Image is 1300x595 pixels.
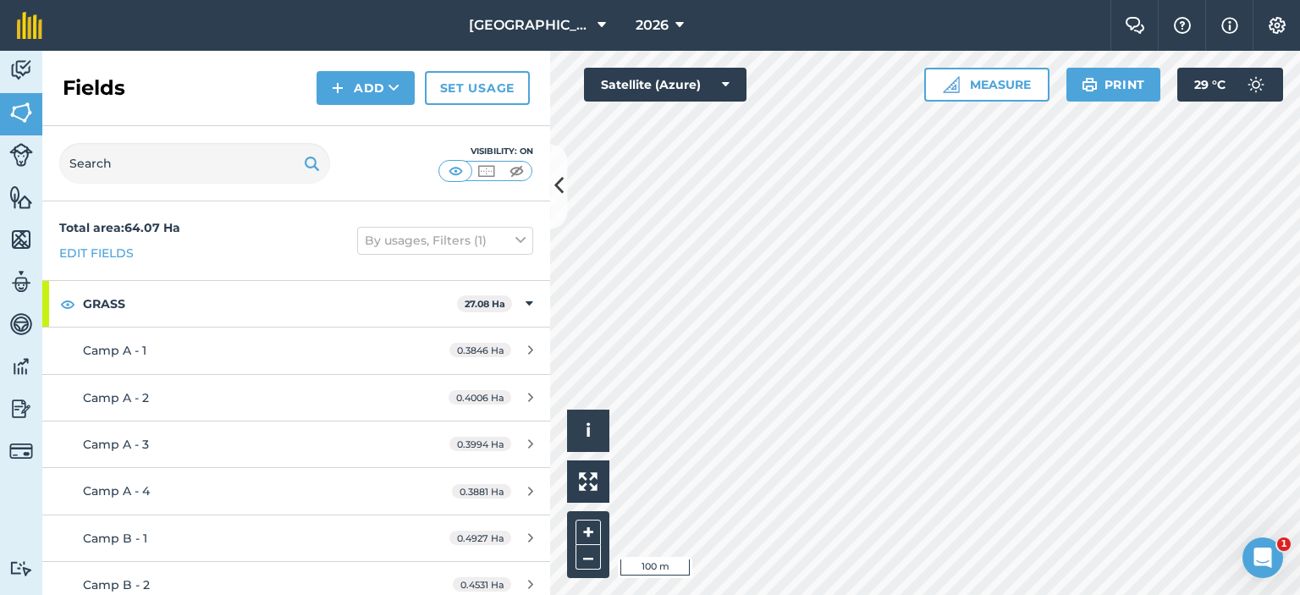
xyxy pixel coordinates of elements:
[1172,17,1193,34] img: A question mark icon
[83,437,149,452] span: Camp A - 3
[42,281,550,327] div: GRASS27.08 Ha
[453,577,511,592] span: 0.4531 Ha
[332,78,344,98] img: svg+xml;base64,PHN2ZyB4bWxucz0iaHR0cDovL3d3dy53My5vcmcvMjAwMC9zdmciIHdpZHRoPSIxNCIgaGVpZ2h0PSIyNC...
[17,12,42,39] img: fieldmargin Logo
[425,71,530,105] a: Set usage
[1242,537,1283,578] iframe: Intercom live chat
[42,515,550,561] a: Camp B - 10.4927 Ha
[943,76,960,93] img: Ruler icon
[42,375,550,421] a: Camp A - 20.4006 Ha
[83,343,146,358] span: Camp A - 1
[9,58,33,83] img: svg+xml;base64,PD94bWwgdmVyc2lvbj0iMS4wIiBlbmNvZGluZz0idXRmLTgiPz4KPCEtLSBHZW5lcmF0b3I6IEFkb2JlIE...
[449,437,511,451] span: 0.3994 Ha
[586,420,591,441] span: i
[476,163,497,179] img: svg+xml;base64,PHN2ZyB4bWxucz0iaHR0cDovL3d3dy53My5vcmcvMjAwMC9zdmciIHdpZHRoPSI1MCIgaGVpZ2h0PSI0MC...
[9,354,33,379] img: svg+xml;base64,PD94bWwgdmVyc2lvbj0iMS4wIiBlbmNvZGluZz0idXRmLTgiPz4KPCEtLSBHZW5lcmF0b3I6IEFkb2JlIE...
[42,468,550,514] a: Camp A - 40.3881 Ha
[357,227,533,254] button: By usages, Filters (1)
[1239,68,1273,102] img: svg+xml;base64,PD94bWwgdmVyc2lvbj0iMS4wIiBlbmNvZGluZz0idXRmLTgiPz4KPCEtLSBHZW5lcmF0b3I6IEFkb2JlIE...
[9,560,33,576] img: svg+xml;base64,PD94bWwgdmVyc2lvbj0iMS4wIiBlbmNvZGluZz0idXRmLTgiPz4KPCEtLSBHZW5lcmF0b3I6IEFkb2JlIE...
[579,472,598,491] img: Four arrows, one pointing top left, one top right, one bottom right and the last bottom left
[63,74,125,102] h2: Fields
[59,244,134,262] a: Edit fields
[1277,537,1291,551] span: 1
[42,328,550,373] a: Camp A - 10.3846 Ha
[9,100,33,125] img: svg+xml;base64,PHN2ZyB4bWxucz0iaHR0cDovL3d3dy53My5vcmcvMjAwMC9zdmciIHdpZHRoPSI1NiIgaGVpZ2h0PSI2MC...
[83,483,150,499] span: Camp A - 4
[1082,74,1098,95] img: svg+xml;base64,PHN2ZyB4bWxucz0iaHR0cDovL3d3dy53My5vcmcvMjAwMC9zdmciIHdpZHRoPSIxOSIgaGVpZ2h0PSIyNC...
[9,143,33,167] img: svg+xml;base64,PD94bWwgdmVyc2lvbj0iMS4wIiBlbmNvZGluZz0idXRmLTgiPz4KPCEtLSBHZW5lcmF0b3I6IEFkb2JlIE...
[924,68,1049,102] button: Measure
[83,390,149,405] span: Camp A - 2
[42,421,550,467] a: Camp A - 30.3994 Ha
[506,163,527,179] img: svg+xml;base64,PHN2ZyB4bWxucz0iaHR0cDovL3d3dy53My5vcmcvMjAwMC9zdmciIHdpZHRoPSI1MCIgaGVpZ2h0PSI0MC...
[9,396,33,421] img: svg+xml;base64,PD94bWwgdmVyc2lvbj0iMS4wIiBlbmNvZGluZz0idXRmLTgiPz4KPCEtLSBHZW5lcmF0b3I6IEFkb2JlIE...
[567,410,609,452] button: i
[83,531,147,546] span: Camp B - 1
[1177,68,1283,102] button: 29 °C
[465,298,505,310] strong: 27.08 Ha
[60,294,75,314] img: svg+xml;base64,PHN2ZyB4bWxucz0iaHR0cDovL3d3dy53My5vcmcvMjAwMC9zdmciIHdpZHRoPSIxOCIgaGVpZ2h0PSIyNC...
[317,71,415,105] button: Add
[9,227,33,252] img: svg+xml;base64,PHN2ZyB4bWxucz0iaHR0cDovL3d3dy53My5vcmcvMjAwMC9zdmciIHdpZHRoPSI1NiIgaGVpZ2h0PSI2MC...
[304,153,320,174] img: svg+xml;base64,PHN2ZyB4bWxucz0iaHR0cDovL3d3dy53My5vcmcvMjAwMC9zdmciIHdpZHRoPSIxOSIgaGVpZ2h0PSIyNC...
[449,390,511,405] span: 0.4006 Ha
[59,143,330,184] input: Search
[9,185,33,210] img: svg+xml;base64,PHN2ZyB4bWxucz0iaHR0cDovL3d3dy53My5vcmcvMjAwMC9zdmciIHdpZHRoPSI1NiIgaGVpZ2h0PSI2MC...
[1194,68,1226,102] span: 29 ° C
[449,531,511,545] span: 0.4927 Ha
[452,484,511,499] span: 0.3881 Ha
[438,145,533,158] div: Visibility: On
[445,163,466,179] img: svg+xml;base64,PHN2ZyB4bWxucz0iaHR0cDovL3d3dy53My5vcmcvMjAwMC9zdmciIHdpZHRoPSI1MCIgaGVpZ2h0PSI0MC...
[9,269,33,295] img: svg+xml;base64,PD94bWwgdmVyc2lvbj0iMS4wIiBlbmNvZGluZz0idXRmLTgiPz4KPCEtLSBHZW5lcmF0b3I6IEFkb2JlIE...
[83,281,457,327] strong: GRASS
[83,577,150,592] span: Camp B - 2
[636,15,669,36] span: 2026
[584,68,746,102] button: Satellite (Azure)
[469,15,591,36] span: [GEOGRAPHIC_DATA]
[1125,17,1145,34] img: Two speech bubbles overlapping with the left bubble in the forefront
[449,343,511,357] span: 0.3846 Ha
[576,520,601,545] button: +
[1221,15,1238,36] img: svg+xml;base64,PHN2ZyB4bWxucz0iaHR0cDovL3d3dy53My5vcmcvMjAwMC9zdmciIHdpZHRoPSIxNyIgaGVpZ2h0PSIxNy...
[59,220,180,235] strong: Total area : 64.07 Ha
[9,311,33,337] img: svg+xml;base64,PD94bWwgdmVyc2lvbj0iMS4wIiBlbmNvZGluZz0idXRmLTgiPz4KPCEtLSBHZW5lcmF0b3I6IEFkb2JlIE...
[576,545,601,570] button: –
[9,439,33,463] img: svg+xml;base64,PD94bWwgdmVyc2lvbj0iMS4wIiBlbmNvZGluZz0idXRmLTgiPz4KPCEtLSBHZW5lcmF0b3I6IEFkb2JlIE...
[1066,68,1161,102] button: Print
[1267,17,1287,34] img: A cog icon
